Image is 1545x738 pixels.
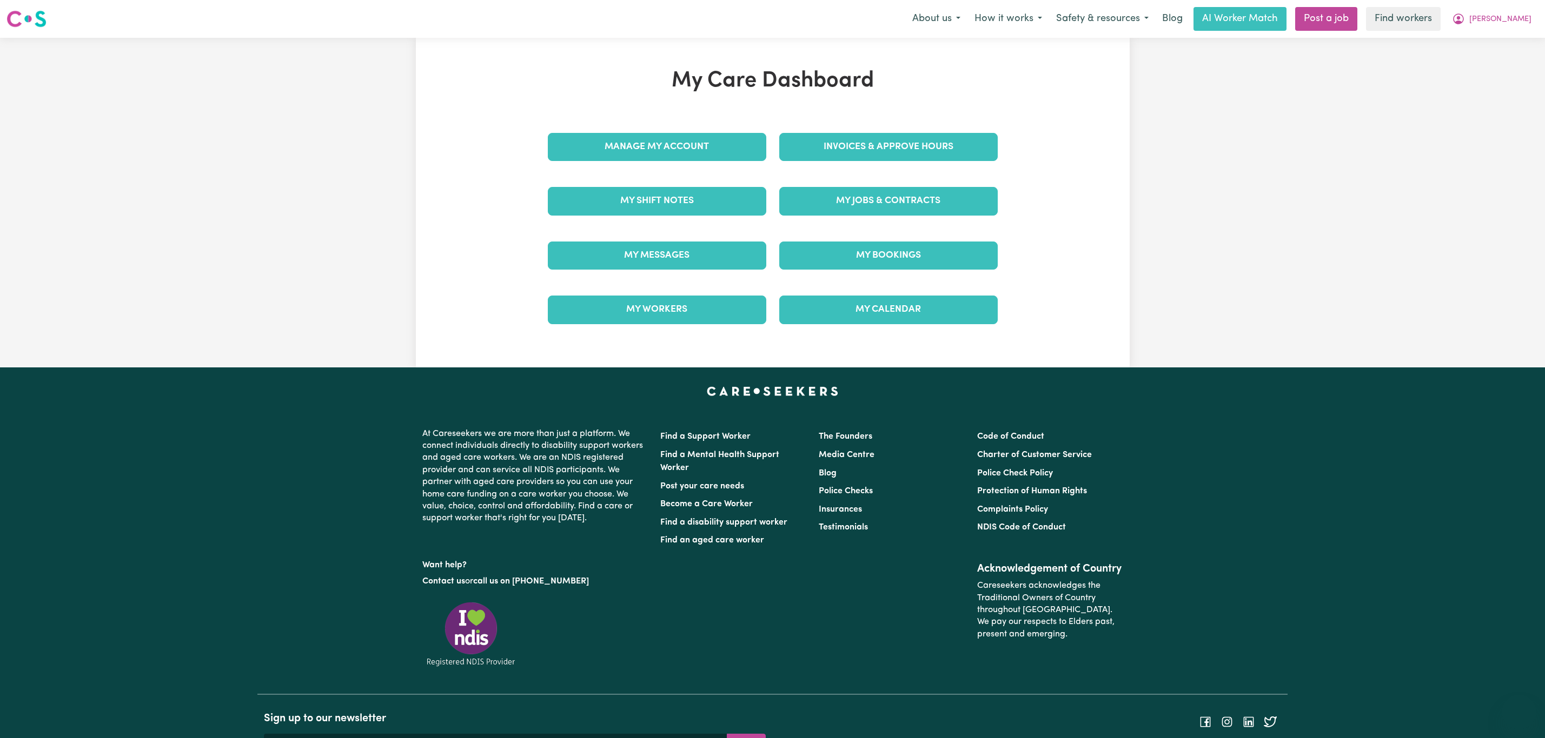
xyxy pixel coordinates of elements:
[548,296,766,324] a: My Workers
[905,8,967,30] button: About us
[819,469,837,478] a: Blog
[819,505,862,514] a: Insurances
[707,387,838,395] a: Careseekers home page
[548,187,766,215] a: My Shift Notes
[977,469,1053,478] a: Police Check Policy
[779,296,998,324] a: My Calendar
[660,482,744,491] a: Post your care needs
[422,571,647,592] p: or
[422,424,647,529] p: At Careseekers we are more than just a platform. We connect individuals directly to disability su...
[422,600,520,668] img: Registered NDIS provider
[1156,7,1189,31] a: Blog
[1193,7,1287,31] a: AI Worker Match
[548,241,766,270] a: My Messages
[1199,717,1212,726] a: Follow Careseekers on Facebook
[660,500,753,508] a: Become a Care Worker
[264,712,766,725] h2: Sign up to our newsletter
[6,6,47,31] a: Careseekers logo
[977,432,1044,441] a: Code of Conduct
[422,577,465,586] a: Contact us
[1049,8,1156,30] button: Safety & resources
[1366,7,1441,31] a: Find workers
[819,451,874,459] a: Media Centre
[548,133,766,161] a: Manage My Account
[1502,695,1536,729] iframe: Button to launch messaging window, conversation in progress
[541,68,1004,94] h1: My Care Dashboard
[779,133,998,161] a: Invoices & Approve Hours
[1264,717,1277,726] a: Follow Careseekers on Twitter
[977,505,1048,514] a: Complaints Policy
[1469,14,1531,25] span: [PERSON_NAME]
[819,432,872,441] a: The Founders
[1242,717,1255,726] a: Follow Careseekers on LinkedIn
[977,487,1087,495] a: Protection of Human Rights
[819,523,868,532] a: Testimonials
[977,562,1123,575] h2: Acknowledgement of Country
[660,536,764,545] a: Find an aged care worker
[660,518,787,527] a: Find a disability support worker
[660,451,779,472] a: Find a Mental Health Support Worker
[977,575,1123,645] p: Careseekers acknowledges the Traditional Owners of Country throughout [GEOGRAPHIC_DATA]. We pay o...
[473,577,589,586] a: call us on [PHONE_NUMBER]
[977,523,1066,532] a: NDIS Code of Conduct
[977,451,1092,459] a: Charter of Customer Service
[422,555,647,571] p: Want help?
[1295,7,1357,31] a: Post a job
[819,487,873,495] a: Police Checks
[779,187,998,215] a: My Jobs & Contracts
[1445,8,1539,30] button: My Account
[779,241,998,270] a: My Bookings
[6,9,47,29] img: Careseekers logo
[1221,717,1234,726] a: Follow Careseekers on Instagram
[660,432,751,441] a: Find a Support Worker
[967,8,1049,30] button: How it works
